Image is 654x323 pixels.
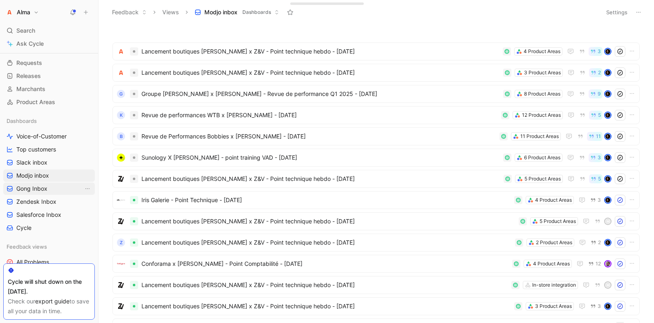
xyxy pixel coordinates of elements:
span: 5 [598,113,601,118]
img: logo [117,260,125,268]
span: Requests [16,59,42,67]
span: Releases [16,72,41,80]
span: Dashboards [242,8,271,16]
span: Lancement boutiques [PERSON_NAME] x Z&V - Point technique hebdo - [DATE] [141,216,515,226]
a: logoSunology X [PERSON_NAME] - point training VAD - [DATE]6 Product Areas3avatar [112,149,640,167]
div: G [117,90,125,98]
div: Check our to save all your data in time. [8,296,90,316]
a: Salesforce Inbox [3,209,95,221]
span: Lancement boutiques [PERSON_NAME] x Z&V - Point technique hebdo - [DATE] [141,174,500,184]
span: Product Areas [16,98,55,106]
a: BRevue de Performances Bobbies x [PERSON_NAME] - [DATE]11 Product Areas11avatar [112,127,640,145]
button: 5 [589,111,602,120]
a: logoIris Galerie - Point Technique - [DATE]4 Product Areas3avatar [112,191,640,209]
button: Feedback [108,6,150,18]
a: Requests [3,57,95,69]
span: Lancement boutiques [PERSON_NAME] x Z&V - Point technique hebdo - [DATE] [141,47,499,56]
a: Slack inbox [3,156,95,169]
button: 5 [589,174,602,183]
img: logo [117,154,125,162]
span: All Problems [16,258,49,266]
span: 12 [596,261,601,266]
a: logoLancement boutiques [PERSON_NAME] x Z&V - Point technique hebdo - [DATE]5 Product Areasm [112,212,640,230]
span: Lancement boutiques [PERSON_NAME] x Z&V - Point technique hebdo - [DATE] [141,68,500,78]
img: avatar [605,197,611,203]
a: logoLancement boutiques [PERSON_NAME] x Z&V - Point technique hebdo - [DATE]4 Product Areas3avatar [112,42,640,60]
div: 3 Product Areas [535,302,572,310]
div: In-store integration [532,281,576,289]
img: avatar [605,261,611,267]
span: 2 [598,70,601,75]
span: Dashboards [7,117,37,125]
div: 5 Product Areas [524,175,561,183]
span: 9 [598,91,601,96]
span: Salesforce Inbox [16,211,61,219]
a: Zendesk Inbox [3,196,95,208]
div: K [117,111,125,119]
div: B [117,132,125,140]
div: 12 Product Areas [522,111,561,119]
img: avatar [605,240,611,245]
a: export guide [35,298,69,305]
div: 11 Product Areas [520,132,559,140]
img: avatar [605,49,611,54]
a: Ask Cycle [3,38,95,50]
h1: Alma [17,9,30,16]
span: 3 [598,198,601,203]
img: logo [117,281,125,289]
span: Ask Cycle [16,39,44,49]
a: Gong InboxView actions [3,183,95,195]
span: Sunology X [PERSON_NAME] - point training VAD - [DATE] [141,153,500,163]
div: Search [3,25,95,37]
span: Search [16,26,35,36]
a: KRevue de performances WTB x [PERSON_NAME] - [DATE]12 Product Areas5avatar [112,106,640,124]
img: avatar [605,112,611,118]
a: logoLancement boutiques [PERSON_NAME] x Z&V - Point technique hebdo - [DATE]3 Product Areas2avatar [112,64,640,82]
span: Conforama x [PERSON_NAME] - Point Comptabilité - [DATE] [141,259,509,269]
button: 2 [589,238,602,247]
span: Top customers [16,145,56,154]
span: 3 [598,155,601,160]
a: Top customers [3,143,95,156]
span: Modjo inbox [16,172,49,180]
span: Revue de Performances Bobbies x [PERSON_NAME] - [DATE] [141,131,496,141]
button: View actions [83,185,92,193]
span: Groupe [PERSON_NAME] x [PERSON_NAME] - Revue de performance Q1 2025 - [DATE] [141,89,500,99]
div: 4 Product Areas [524,47,560,56]
img: Alma [5,8,13,16]
span: Slack inbox [16,158,47,167]
div: Dashboards [3,115,95,127]
button: Settings [602,7,631,18]
div: 2 Product Areas [536,238,572,247]
button: 3 [589,153,602,162]
span: 3 [598,49,601,54]
img: logo [117,217,125,225]
a: Voice-of-Customer [3,130,95,143]
a: logoLancement boutiques [PERSON_NAME] x Z&V - Point technique hebdo - [DATE]3 Product Areas3avatar [112,297,640,315]
span: Lancement boutiques [PERSON_NAME] x Z&V - Point technique hebdo - [DATE] [141,280,508,290]
span: 5 [598,176,601,181]
button: AlmaAlma [3,7,41,18]
div: 4 Product Areas [535,196,572,204]
span: Revue de performances WTB x [PERSON_NAME] - [DATE] [141,110,498,120]
button: 3 [589,302,602,311]
a: GGroupe [PERSON_NAME] x [PERSON_NAME] - Revue de performance Q1 2025 - [DATE]8 Product Areas9avatar [112,85,640,103]
img: avatar [605,176,611,182]
img: avatar [605,134,611,139]
span: 3 [598,304,601,309]
a: logoConforama x [PERSON_NAME] - Point Comptabilité - [DATE]4 Product Areas12avatar [112,255,640,273]
span: 11 [596,134,601,139]
a: Cycle [3,222,95,234]
img: avatar [605,70,611,76]
span: Feedback views [7,243,47,251]
button: 12 [587,259,602,268]
div: 5 Product Areas [540,217,576,225]
span: Iris Galerie - Point Technique - [DATE] [141,195,511,205]
button: Modjo inboxDashboards [191,6,283,18]
img: logo [117,47,125,56]
img: avatar [605,91,611,97]
span: Lancement boutiques [PERSON_NAME] x Z&V - Point technique hebdo - [DATE] [141,301,511,311]
button: 11 [587,132,602,141]
a: logoLancement boutiques [PERSON_NAME] x Z&V - Point technique hebdo - [DATE]5 Product Areas5avatar [112,170,640,188]
img: logo [117,302,125,310]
